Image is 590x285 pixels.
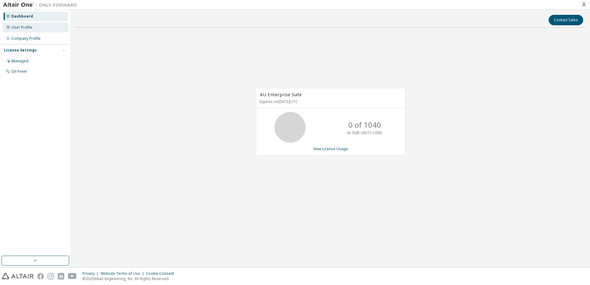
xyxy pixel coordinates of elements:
p: Expires on [DATE] UTC [260,99,400,104]
img: altair_logo.svg [2,273,34,279]
img: Altair One [3,2,80,8]
div: Website Terms of Use [101,271,146,276]
div: Privacy [82,271,101,276]
p: © 2025 Altair Engineering, Inc. All Rights Reserved. [82,276,178,281]
div: Managed [11,59,28,64]
div: Company Profile [11,36,41,41]
img: youtube.svg [68,273,77,279]
img: linkedin.svg [58,273,64,279]
img: facebook.svg [37,273,44,279]
div: User Profile [11,25,32,30]
img: instagram.svg [48,273,54,279]
button: Contact Sales [549,15,583,25]
p: ALTAIR UNITS USED [347,130,382,135]
a: View License Usage [313,146,348,151]
div: Cookie Consent [146,271,178,276]
div: Dashboard [11,14,33,19]
p: 0 of 1040 [348,120,381,130]
div: License Settings [4,48,37,53]
div: On Prem [11,69,27,74]
span: AU Enterprise Suite [260,91,302,97]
